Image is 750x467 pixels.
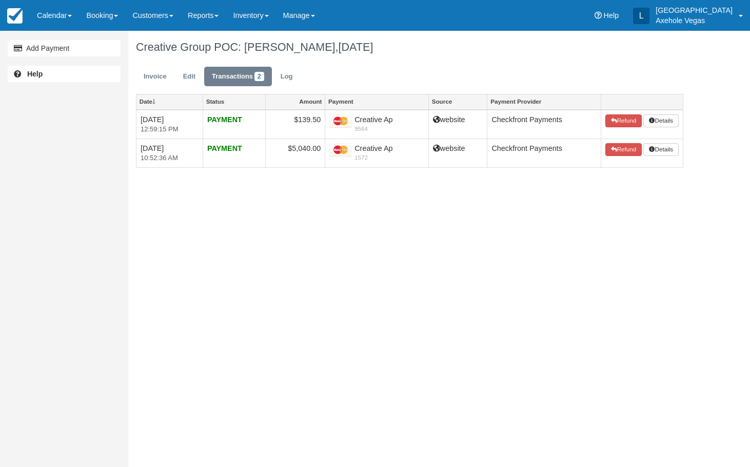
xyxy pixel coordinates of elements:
[7,8,23,24] img: checkfront-main-nav-mini-logo.png
[487,94,601,109] a: Payment Provider
[604,11,619,20] span: Help
[207,144,242,152] strong: PAYMENT
[329,114,352,128] img: mastercard.png
[329,153,424,162] em: 1572
[595,12,602,19] i: Help
[325,94,428,109] a: Payment
[325,139,429,167] td: Creative Ap
[27,70,43,78] b: Help
[428,139,487,167] td: website
[203,94,265,109] a: Status
[136,67,174,87] a: Invoice
[325,110,429,139] td: Creative Ap
[204,67,272,87] a: Transactions2
[136,41,683,53] h1: Creative Group POC: [PERSON_NAME],
[136,139,203,167] td: [DATE]
[605,114,641,128] button: Refund
[265,110,325,139] td: $139.50
[605,143,641,157] button: Refund
[273,67,301,87] a: Log
[329,143,352,157] img: mastercard.png
[429,94,487,109] a: Source
[487,110,601,139] td: Checkfront Payments
[487,139,601,167] td: Checkfront Payments
[643,114,678,128] button: Details
[656,15,733,26] p: Axehole Vegas
[656,5,733,15] p: [GEOGRAPHIC_DATA]
[207,115,242,124] strong: PAYMENT
[254,72,264,81] span: 2
[329,125,424,133] em: 9564
[266,94,325,109] a: Amount
[428,110,487,139] td: website
[265,139,325,167] td: $5,040.00
[339,41,373,53] span: [DATE]
[141,125,199,134] em: 12:59:15 PM
[8,40,121,56] a: Add Payment
[136,110,203,139] td: [DATE]
[633,8,649,24] div: L
[175,67,203,87] a: Edit
[136,94,203,109] a: Date
[8,66,121,82] a: Help
[643,143,678,157] button: Details
[141,153,199,163] em: 10:52:36 AM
